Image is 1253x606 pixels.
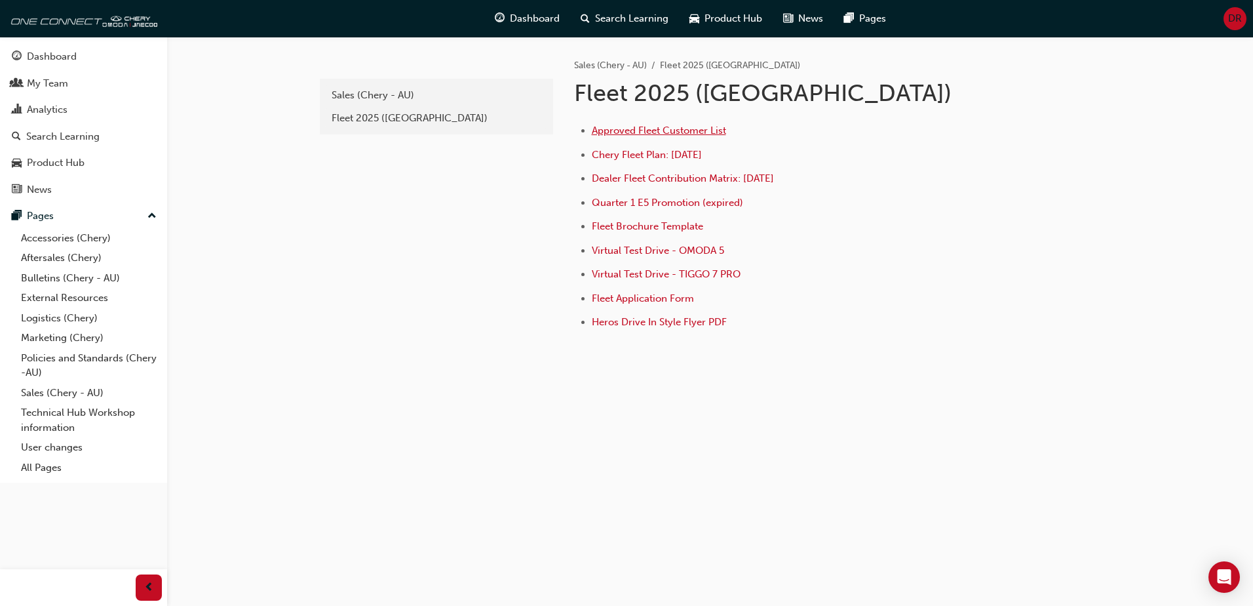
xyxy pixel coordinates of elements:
[798,11,823,26] span: News
[595,11,668,26] span: Search Learning
[574,60,647,71] a: Sales (Chery - AU)
[5,71,162,96] a: My Team
[26,129,100,144] div: Search Learning
[12,51,22,63] span: guage-icon
[592,197,743,209] a: Quarter 1 E5 Promotion (expired)
[7,5,157,31] img: oneconnect
[704,11,762,26] span: Product Hub
[12,104,22,116] span: chart-icon
[332,88,541,103] div: Sales (Chery - AU)
[592,316,727,328] a: Heros Drive In Style Flyer PDF
[16,348,162,383] a: Policies and Standards (Chery -AU)
[27,209,54,224] div: Pages
[16,288,162,308] a: External Resources
[12,78,22,90] span: people-icon
[27,76,68,91] div: My Team
[592,220,703,232] a: Fleet Brochure Template
[27,49,77,64] div: Dashboard
[16,403,162,437] a: Technical Hub Workshop information
[12,184,22,196] span: news-icon
[325,107,548,130] a: Fleet 2025 ([GEOGRAPHIC_DATA])
[16,328,162,348] a: Marketing (Chery)
[510,11,560,26] span: Dashboard
[574,79,1004,108] h1: Fleet 2025 ([GEOGRAPHIC_DATA])
[16,228,162,249] a: Accessories (Chery)
[147,208,157,225] span: up-icon
[592,245,724,256] a: Virtual Test Drive - OMODA 5
[5,125,162,149] a: Search Learning
[592,125,726,136] a: Approved Fleet Customer List
[5,204,162,228] button: Pages
[144,580,154,596] span: prev-icon
[332,111,541,126] div: Fleet 2025 ([GEOGRAPHIC_DATA])
[570,5,679,32] a: search-iconSearch Learning
[844,10,854,27] span: pages-icon
[27,182,52,197] div: News
[12,131,21,143] span: search-icon
[16,383,162,403] a: Sales (Chery - AU)
[16,308,162,329] a: Logistics (Chery)
[5,178,162,202] a: News
[592,172,774,184] a: Dealer Fleet Contribution Matrix: [DATE]
[773,5,834,32] a: news-iconNews
[484,5,570,32] a: guage-iconDashboard
[859,11,886,26] span: Pages
[689,10,699,27] span: car-icon
[834,5,896,32] a: pages-iconPages
[1208,561,1240,593] div: Open Intercom Messenger
[5,151,162,175] a: Product Hub
[495,10,505,27] span: guage-icon
[12,157,22,169] span: car-icon
[581,10,590,27] span: search-icon
[325,84,548,107] a: Sales (Chery - AU)
[27,102,67,117] div: Analytics
[1224,7,1246,30] button: DR
[660,58,800,73] li: Fleet 2025 ([GEOGRAPHIC_DATA])
[592,293,694,304] a: Fleet Application Form
[592,268,741,280] a: Virtual Test Drive - TIGGO 7 PRO
[5,98,162,122] a: Analytics
[12,211,22,222] span: pages-icon
[5,45,162,69] a: Dashboard
[592,149,702,161] a: Chery Fleet Plan: [DATE]
[16,268,162,289] a: Bulletins (Chery - AU)
[5,42,162,204] button: DashboardMy TeamAnalyticsSearch LearningProduct HubNews
[16,458,162,478] a: All Pages
[1228,11,1242,26] span: DR
[16,248,162,268] a: Aftersales (Chery)
[27,155,85,171] div: Product Hub
[16,437,162,458] a: User changes
[783,10,793,27] span: news-icon
[679,5,773,32] a: car-iconProduct Hub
